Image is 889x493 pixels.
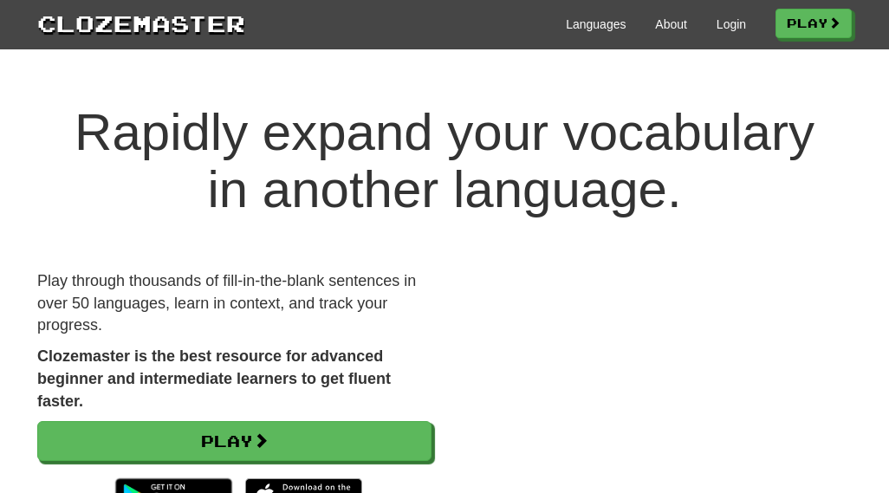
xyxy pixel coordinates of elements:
[37,7,245,39] a: Clozemaster
[655,16,687,33] a: About
[37,347,391,409] strong: Clozemaster is the best resource for advanced beginner and intermediate learners to get fluent fa...
[566,16,626,33] a: Languages
[37,270,432,337] p: Play through thousands of fill-in-the-blank sentences in over 50 languages, learn in context, and...
[37,421,432,461] a: Play
[717,16,746,33] a: Login
[775,9,852,38] a: Play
